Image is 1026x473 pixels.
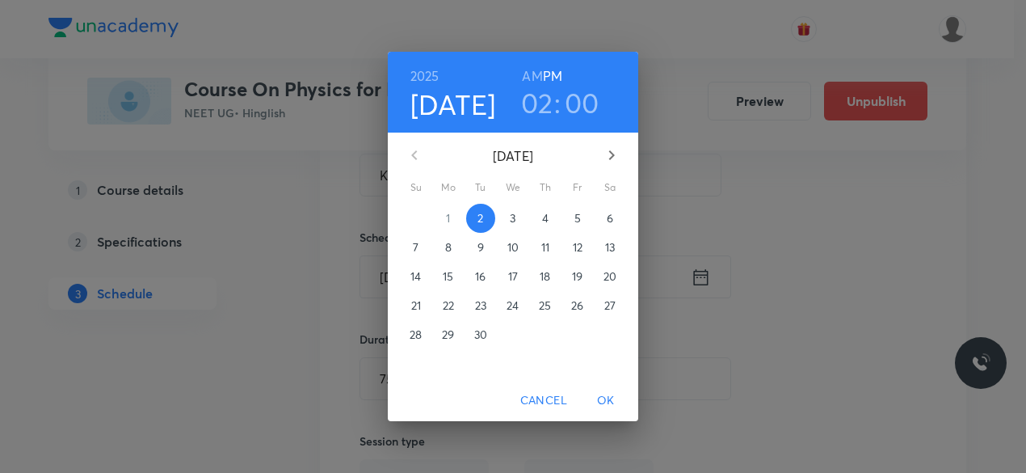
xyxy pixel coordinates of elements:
[563,179,592,196] span: Fr
[466,179,495,196] span: Tu
[595,233,624,262] button: 13
[443,298,454,314] p: 22
[595,204,624,233] button: 6
[434,233,463,262] button: 8
[521,86,553,120] button: 02
[402,179,431,196] span: Su
[595,291,624,320] button: 27
[563,291,592,320] button: 26
[402,291,431,320] button: 21
[402,320,431,349] button: 28
[563,262,592,291] button: 19
[522,65,542,87] button: AM
[554,86,561,120] h3: :
[580,386,632,416] button: OK
[607,210,613,226] p: 6
[563,204,592,233] button: 5
[466,233,495,262] button: 9
[603,268,616,285] p: 20
[520,391,567,411] span: Cancel
[402,262,431,291] button: 14
[474,327,487,343] p: 30
[410,268,421,285] p: 14
[498,204,528,233] button: 3
[574,210,581,226] p: 5
[531,262,560,291] button: 18
[604,298,616,314] p: 27
[507,298,519,314] p: 24
[434,146,592,166] p: [DATE]
[498,291,528,320] button: 24
[571,298,583,314] p: 26
[514,386,574,416] button: Cancel
[587,391,625,411] span: OK
[563,233,592,262] button: 12
[498,233,528,262] button: 10
[413,239,418,256] p: 7
[540,268,550,285] p: 18
[475,268,486,285] p: 16
[510,210,515,226] p: 3
[442,327,454,343] p: 29
[434,291,463,320] button: 22
[445,239,452,256] p: 8
[410,65,439,87] button: 2025
[498,262,528,291] button: 17
[434,320,463,349] button: 29
[477,239,484,256] p: 9
[411,298,421,314] p: 21
[531,291,560,320] button: 25
[507,239,519,256] p: 10
[572,268,582,285] p: 19
[466,262,495,291] button: 16
[542,210,549,226] p: 4
[539,298,551,314] p: 25
[543,65,562,87] button: PM
[466,204,495,233] button: 2
[531,204,560,233] button: 4
[531,179,560,196] span: Th
[573,239,582,256] p: 12
[477,210,483,226] p: 2
[565,86,599,120] button: 00
[541,239,549,256] p: 11
[410,87,496,121] button: [DATE]
[466,320,495,349] button: 30
[443,268,453,285] p: 15
[531,233,560,262] button: 11
[595,262,624,291] button: 20
[475,298,486,314] p: 23
[498,179,528,196] span: We
[434,179,463,196] span: Mo
[410,327,422,343] p: 28
[595,179,624,196] span: Sa
[508,268,518,285] p: 17
[434,262,463,291] button: 15
[402,233,431,262] button: 7
[466,291,495,320] button: 23
[605,239,615,256] p: 13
